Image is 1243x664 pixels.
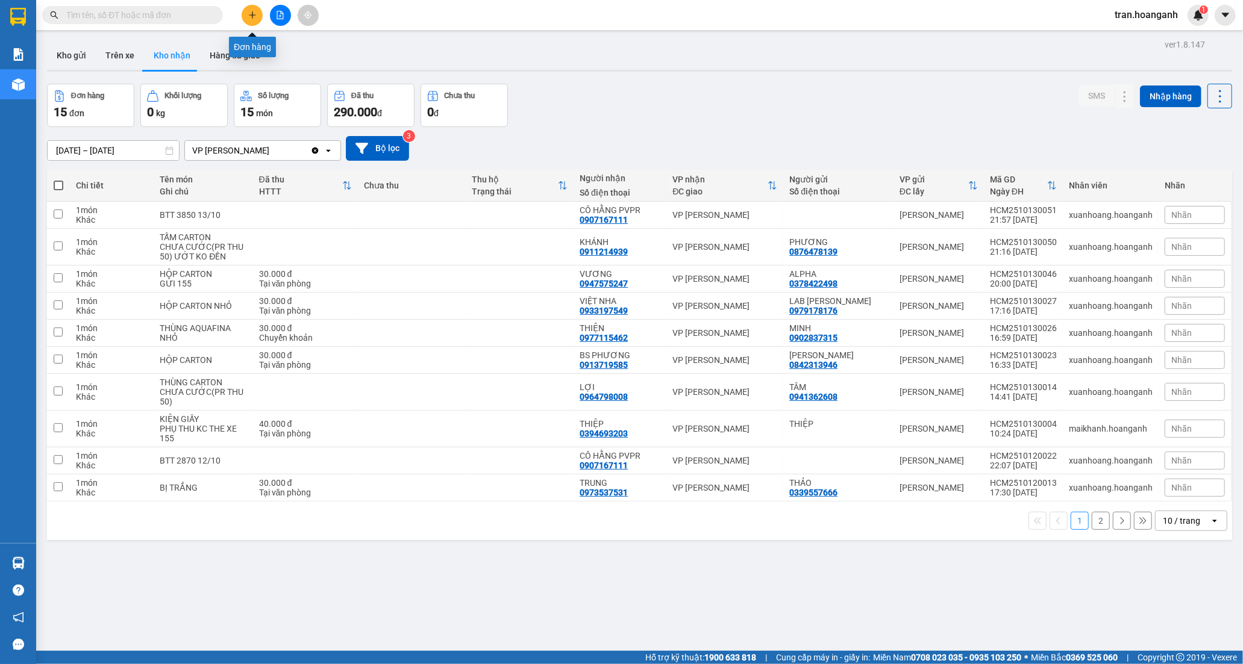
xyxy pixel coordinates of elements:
[1069,242,1153,252] div: xuanhoang.hoanganh
[403,130,415,142] sup: 3
[10,10,107,39] div: VP [PERSON_NAME]
[334,105,377,119] span: 290.000
[1171,355,1192,365] span: Nhãn
[672,355,777,365] div: VP [PERSON_NAME]
[990,215,1057,225] div: 21:57 [DATE]
[12,48,25,61] img: solution-icon
[911,653,1021,662] strong: 0708 023 035 - 0935 103 250
[1201,5,1206,14] span: 1
[1092,512,1110,530] button: 2
[276,11,284,19] span: file-add
[1163,515,1200,527] div: 10 / trang
[1069,274,1153,284] div: xuanhoang.hoanganh
[259,279,352,288] div: Tại văn phòng
[160,187,246,196] div: Ghi chú
[71,92,104,100] div: Đơn hàng
[421,84,508,127] button: Chưa thu0đ
[900,242,978,252] div: [PERSON_NAME]
[789,333,838,343] div: 0902837315
[1193,10,1204,20] img: icon-new-feature
[253,170,358,202] th: Toggle SortBy
[1171,301,1192,311] span: Nhãn
[9,79,28,92] span: CR :
[900,387,978,397] div: [PERSON_NAME]
[645,651,756,664] span: Hỗ trợ kỹ thuật:
[1069,424,1153,433] div: maikhanh.hoanganh
[1210,516,1220,526] svg: open
[66,8,208,22] input: Tìm tên, số ĐT hoặc mã đơn
[789,360,838,370] div: 0842313946
[672,274,777,284] div: VP [PERSON_NAME]
[580,323,660,333] div: THIỆN
[672,424,777,433] div: VP [PERSON_NAME]
[1171,210,1192,220] span: Nhãn
[580,429,628,438] div: 0394693203
[259,296,352,306] div: 30.000 đ
[1171,483,1192,492] span: Nhãn
[160,269,246,279] div: HỘP CARTON
[789,279,838,288] div: 0378422498
[1066,653,1118,662] strong: 0369 525 060
[76,269,148,279] div: 1 món
[1069,328,1153,338] div: xuanhoang.hoanganh
[256,108,273,118] span: món
[1165,38,1205,51] div: ver 1.8.147
[351,92,374,100] div: Đã thu
[259,488,352,497] div: Tại văn phòng
[76,333,148,343] div: Khác
[69,108,84,118] span: đơn
[580,306,628,315] div: 0933197549
[1031,651,1118,664] span: Miền Bắc
[580,215,628,225] div: 0907167111
[580,173,660,183] div: Người nhận
[48,141,179,160] input: Select a date range.
[990,461,1057,470] div: 22:07 [DATE]
[990,247,1057,256] div: 21:16 [DATE]
[258,92,289,100] div: Số lượng
[580,419,660,429] div: THIỆP
[259,269,352,279] div: 30.000 đ
[580,478,660,488] div: TRUNG
[789,175,888,184] div: Người gửi
[776,651,870,664] span: Cung cấp máy in - giấy in:
[1215,5,1236,26] button: caret-down
[76,296,148,306] div: 1 món
[12,78,25,91] img: warehouse-icon
[580,488,628,497] div: 0973537531
[13,639,24,650] span: message
[47,41,96,70] button: Kho gửi
[324,146,333,155] svg: open
[13,612,24,623] span: notification
[1069,355,1153,365] div: xuanhoang.hoanganh
[1165,181,1225,190] div: Nhãn
[672,187,768,196] div: ĐC giao
[672,456,777,465] div: VP [PERSON_NAME]
[466,170,574,202] th: Toggle SortBy
[900,301,978,311] div: [PERSON_NAME]
[160,232,246,242] div: TẤM CARTON
[1171,274,1192,284] span: Nhãn
[259,175,342,184] div: Đã thu
[900,456,978,465] div: [PERSON_NAME]
[160,424,246,443] div: PHỤ THU KC THE XE 155
[160,301,246,311] div: HỘP CARTON NHỎ
[1200,5,1208,14] sup: 1
[765,651,767,664] span: |
[990,360,1057,370] div: 16:33 [DATE]
[76,392,148,402] div: Khác
[580,392,628,402] div: 0964798008
[704,653,756,662] strong: 1900 633 818
[234,84,321,127] button: Số lượng15món
[1069,387,1153,397] div: xuanhoang.hoanganh
[580,205,660,215] div: CÔ HẰNG PVPR
[900,483,978,492] div: [PERSON_NAME]
[259,187,342,196] div: HTTT
[789,187,888,196] div: Số điện thoại
[160,387,246,406] div: CHƯA CƯỚC(PR THU 50)
[984,170,1063,202] th: Toggle SortBy
[990,429,1057,438] div: 10:24 [DATE]
[192,144,269,157] div: VP [PERSON_NAME]
[445,92,475,100] div: Chưa thu
[304,11,312,19] span: aim
[200,41,270,70] button: Hàng đã giao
